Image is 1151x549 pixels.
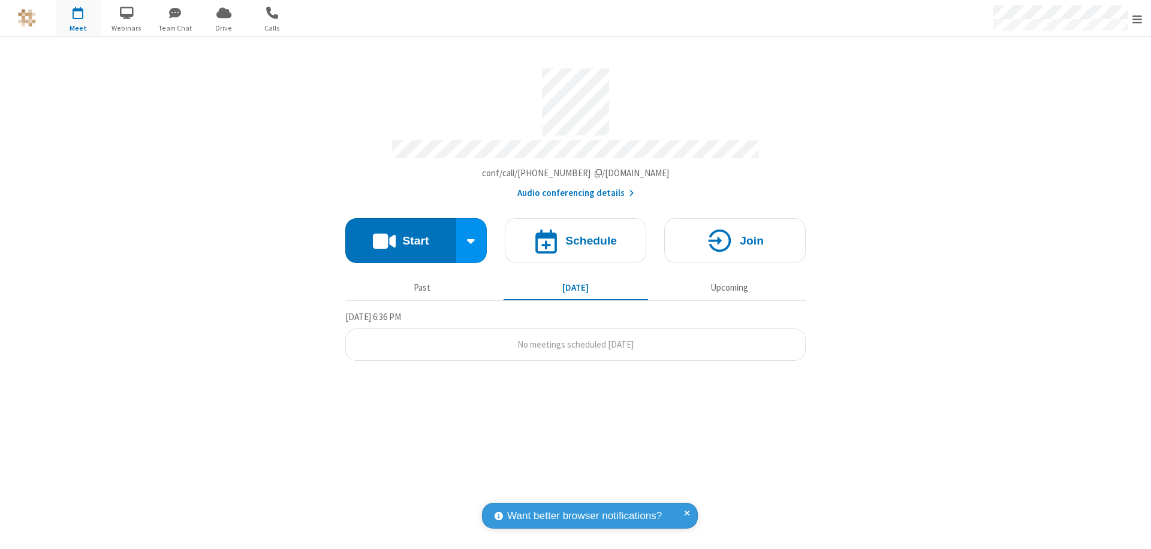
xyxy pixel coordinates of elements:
[565,235,617,246] h4: Schedule
[345,59,806,200] section: Account details
[402,235,429,246] h4: Start
[345,310,806,361] section: Today's Meetings
[517,339,634,350] span: No meetings scheduled [DATE]
[482,167,670,179] span: Copy my meeting room link
[657,276,802,299] button: Upcoming
[104,23,149,34] span: Webinars
[250,23,295,34] span: Calls
[517,186,634,200] button: Audio conferencing details
[505,218,646,263] button: Schedule
[18,9,36,27] img: QA Selenium DO NOT DELETE OR CHANGE
[201,23,246,34] span: Drive
[456,218,487,263] div: Start conference options
[56,23,101,34] span: Meet
[153,23,198,34] span: Team Chat
[345,218,456,263] button: Start
[664,218,806,263] button: Join
[345,311,401,322] span: [DATE] 6:36 PM
[507,508,662,524] span: Want better browser notifications?
[482,167,670,180] button: Copy my meeting room linkCopy my meeting room link
[504,276,648,299] button: [DATE]
[740,235,764,246] h4: Join
[350,276,495,299] button: Past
